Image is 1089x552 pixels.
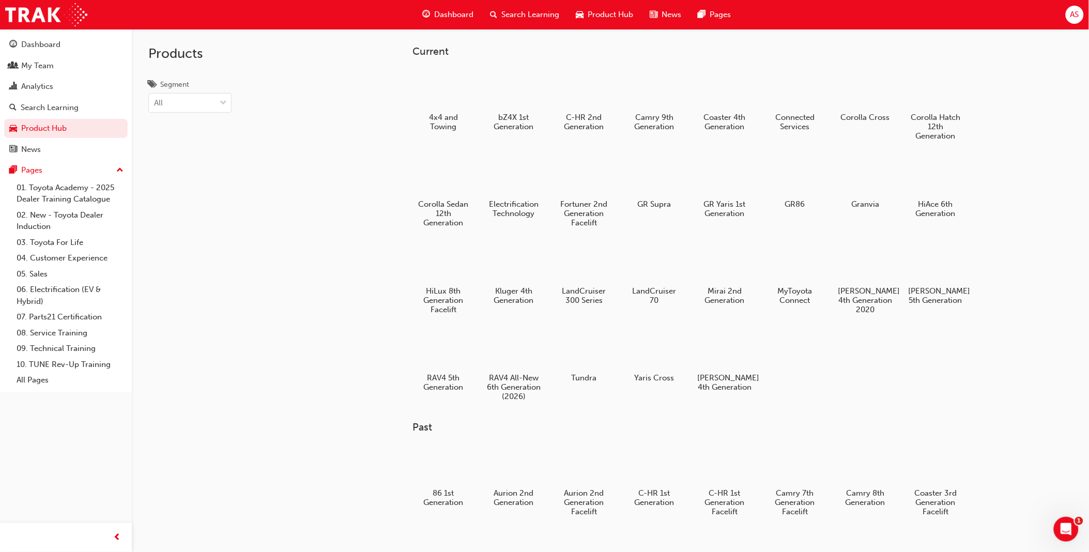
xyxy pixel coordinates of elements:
h5: Fortuner 2nd Generation Facelift [557,200,611,227]
span: Search Learning [501,9,559,21]
h5: LandCruiser 300 Series [557,286,611,305]
span: pages-icon [698,8,705,21]
h5: HiLux 8th Generation Facelift [417,286,471,314]
a: Fortuner 2nd Generation Facelift [553,152,615,231]
a: Mirai 2nd Generation [694,239,756,309]
span: car-icon [576,8,584,21]
button: DashboardMy TeamAnalyticsSearch LearningProduct HubNews [4,33,128,161]
h5: GR Yaris 1st Generation [698,200,752,218]
span: news-icon [9,145,17,155]
h5: Electrification Technology [487,200,541,218]
span: up-icon [116,164,124,177]
a: 05. Sales [12,266,128,282]
a: HiAce 6th Generation [904,152,967,222]
span: down-icon [220,97,227,110]
h5: Kluger 4th Generation [487,286,541,305]
span: news-icon [650,8,657,21]
a: Camry 7th Generation Facelift [764,442,826,520]
h5: Corolla Sedan 12th Generation [417,200,471,227]
a: news-iconNews [641,4,689,25]
span: 1 [1075,517,1083,525]
h5: [PERSON_NAME] 5th Generation [909,286,963,305]
button: AS [1066,6,1084,24]
a: GR Yaris 1st Generation [694,152,756,222]
span: News [662,9,681,21]
a: Coaster 3rd Generation Facelift [904,442,967,520]
a: 4x4 and Towing [412,66,474,135]
a: Dashboard [4,35,128,54]
div: My Team [21,60,54,72]
a: 02. New - Toyota Dealer Induction [12,207,128,235]
a: [PERSON_NAME] 4th Generation 2020 [834,239,896,318]
a: My Team [4,56,128,75]
a: Electrification Technology [483,152,545,222]
span: Dashboard [434,9,473,21]
h5: Camry 7th Generation Facelift [768,488,822,516]
h5: RAV4 5th Generation [417,373,471,392]
a: Camry 8th Generation [834,442,896,511]
h5: Yaris Cross [627,373,682,382]
a: bZ4X 1st Generation [483,66,545,135]
h5: Camry 9th Generation [627,113,682,131]
div: All [154,97,163,109]
a: HiLux 8th Generation Facelift [412,239,474,318]
h5: Aurion 2nd Generation [487,488,541,507]
h5: Corolla Cross [838,113,893,122]
h5: GR86 [768,200,822,209]
span: pages-icon [9,166,17,175]
a: RAV4 5th Generation [412,326,474,395]
h5: Mirai 2nd Generation [698,286,752,305]
span: search-icon [9,103,17,113]
span: guage-icon [422,8,430,21]
a: Kluger 4th Generation [483,239,545,309]
a: C-HR 1st Generation [623,442,685,511]
a: 01. Toyota Academy - 2025 Dealer Training Catalogue [12,180,128,207]
a: search-iconSearch Learning [482,4,567,25]
a: Corolla Hatch 12th Generation [904,66,967,144]
iframe: Intercom live chat [1054,517,1079,542]
div: Pages [21,164,42,176]
div: News [21,144,41,156]
span: tags-icon [148,81,156,90]
h5: 4x4 and Towing [417,113,471,131]
div: Analytics [21,81,53,93]
a: Camry 9th Generation [623,66,685,135]
a: Tundra [553,326,615,386]
h5: GR Supra [627,200,682,209]
a: Aurion 2nd Generation Facelift [553,442,615,520]
a: Analytics [4,77,128,96]
a: MyToyota Connect [764,239,826,309]
h5: HiAce 6th Generation [909,200,963,218]
h5: Coaster 4th Generation [698,113,752,131]
h5: Aurion 2nd Generation Facelift [557,488,611,516]
h3: Past [412,421,1000,433]
a: Search Learning [4,98,128,117]
span: AS [1070,9,1079,21]
h5: Coaster 3rd Generation Facelift [909,488,963,516]
a: [PERSON_NAME] 4th Generation [694,326,756,395]
a: Connected Services [764,66,826,135]
h5: Granvia [838,200,893,209]
span: car-icon [9,124,17,133]
a: car-iconProduct Hub [567,4,641,25]
a: pages-iconPages [689,4,739,25]
a: 06. Electrification (EV & Hybrid) [12,282,128,309]
h5: [PERSON_NAME] 4th Generation [698,373,752,392]
a: Corolla Cross [834,66,896,126]
h5: 86 1st Generation [417,488,471,507]
a: 08. Service Training [12,325,128,341]
img: Trak [5,3,87,26]
a: 07. Parts21 Certification [12,309,128,325]
a: GR86 [764,152,826,212]
a: Product Hub [4,119,128,138]
h5: RAV4 All-New 6th Generation (2026) [487,373,541,401]
button: Pages [4,161,128,180]
h2: Products [148,45,232,62]
a: Aurion 2nd Generation [483,442,545,511]
h5: C-HR 2nd Generation [557,113,611,131]
a: GR Supra [623,152,685,212]
h5: Tundra [557,373,611,382]
a: News [4,140,128,159]
a: LandCruiser 70 [623,239,685,309]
